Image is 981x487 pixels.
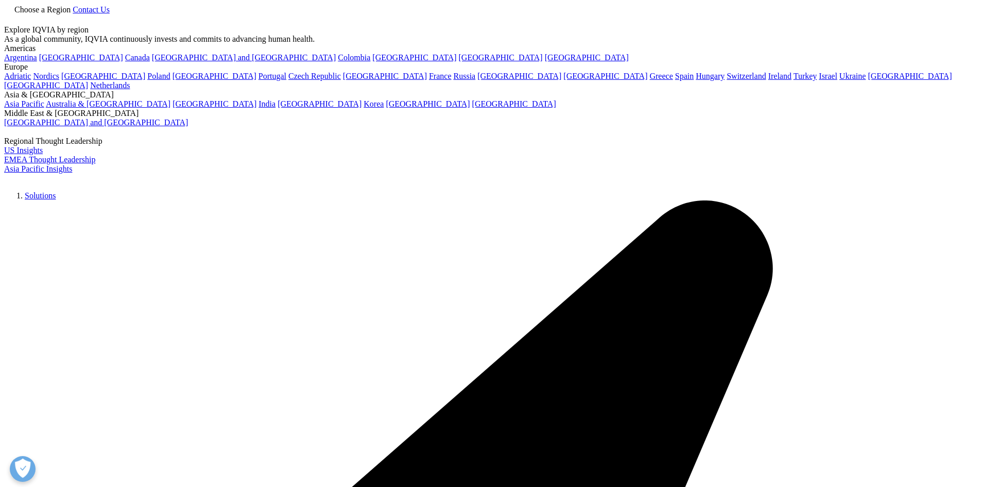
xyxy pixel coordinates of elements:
[4,25,977,35] div: Explore IQVIA by region
[147,72,170,80] a: Poland
[768,72,791,80] a: Ireland
[4,99,44,108] a: Asia Pacific
[472,99,556,108] a: [GEOGRAPHIC_DATA]
[33,72,59,80] a: Nordics
[4,72,31,80] a: Adriatic
[819,72,837,80] a: Israel
[152,53,336,62] a: [GEOGRAPHIC_DATA] and [GEOGRAPHIC_DATA]
[4,137,977,146] div: Regional Thought Leadership
[545,53,629,62] a: [GEOGRAPHIC_DATA]
[46,99,170,108] a: Australia & [GEOGRAPHIC_DATA]
[794,72,817,80] a: Turkey
[454,72,476,80] a: Russia
[4,164,72,173] a: Asia Pacific Insights
[259,72,286,80] a: Portugal
[10,456,36,482] button: Präferenzen öffnen
[839,72,866,80] a: Ukraine
[4,44,977,53] div: Americas
[563,72,647,80] a: [GEOGRAPHIC_DATA]
[675,72,694,80] a: Spain
[73,5,110,14] a: Contact Us
[4,118,188,127] a: [GEOGRAPHIC_DATA] and [GEOGRAPHIC_DATA]
[459,53,543,62] a: [GEOGRAPHIC_DATA]
[4,155,95,164] a: EMEA Thought Leadership
[25,191,56,200] a: Solutions
[4,62,977,72] div: Europe
[386,99,470,108] a: [GEOGRAPHIC_DATA]
[727,72,766,80] a: Switzerland
[278,99,362,108] a: [GEOGRAPHIC_DATA]
[259,99,276,108] a: India
[4,53,37,62] a: Argentina
[4,35,977,44] div: As a global community, IQVIA continuously invests and commits to advancing human health.
[90,81,130,90] a: Netherlands
[868,72,952,80] a: [GEOGRAPHIC_DATA]
[14,5,71,14] span: Choose a Region
[4,109,977,118] div: Middle East & [GEOGRAPHIC_DATA]
[4,81,88,90] a: [GEOGRAPHIC_DATA]
[364,99,384,108] a: Korea
[4,146,43,155] a: US Insights
[477,72,561,80] a: [GEOGRAPHIC_DATA]
[39,53,123,62] a: [GEOGRAPHIC_DATA]
[173,99,256,108] a: [GEOGRAPHIC_DATA]
[4,90,977,99] div: Asia & [GEOGRAPHIC_DATA]
[338,53,370,62] a: Colombia
[649,72,673,80] a: Greece
[429,72,452,80] a: France
[173,72,256,80] a: [GEOGRAPHIC_DATA]
[372,53,456,62] a: [GEOGRAPHIC_DATA]
[288,72,341,80] a: Czech Republic
[696,72,725,80] a: Hungary
[125,53,150,62] a: Canada
[61,72,145,80] a: [GEOGRAPHIC_DATA]
[343,72,427,80] a: [GEOGRAPHIC_DATA]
